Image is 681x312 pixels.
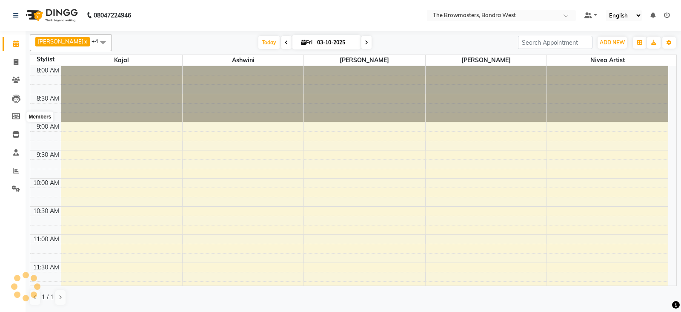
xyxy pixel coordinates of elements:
[31,207,61,216] div: 10:30 AM
[547,55,668,66] span: Nivea Artist
[31,235,61,244] div: 11:00 AM
[304,55,425,66] span: [PERSON_NAME]
[299,39,315,46] span: Fri
[27,112,54,122] div: Members
[518,36,592,49] input: Search Appointment
[426,55,547,66] span: [PERSON_NAME]
[600,39,625,46] span: ADD NEW
[35,150,61,159] div: 9:30 AM
[42,293,54,302] span: 1 / 1
[83,38,87,45] a: x
[92,38,105,44] span: +4
[61,55,182,66] span: Kajal
[94,3,131,27] b: 08047224946
[35,94,61,103] div: 8:30 AM
[38,38,83,45] span: [PERSON_NAME]
[31,263,61,272] div: 11:30 AM
[35,66,61,75] div: 8:00 AM
[30,55,61,64] div: Stylist
[598,37,627,49] button: ADD NEW
[31,179,61,188] div: 10:00 AM
[183,55,303,66] span: Ashwini
[315,36,357,49] input: 2025-10-03
[35,122,61,131] div: 9:00 AM
[22,3,80,27] img: logo
[258,36,280,49] span: Today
